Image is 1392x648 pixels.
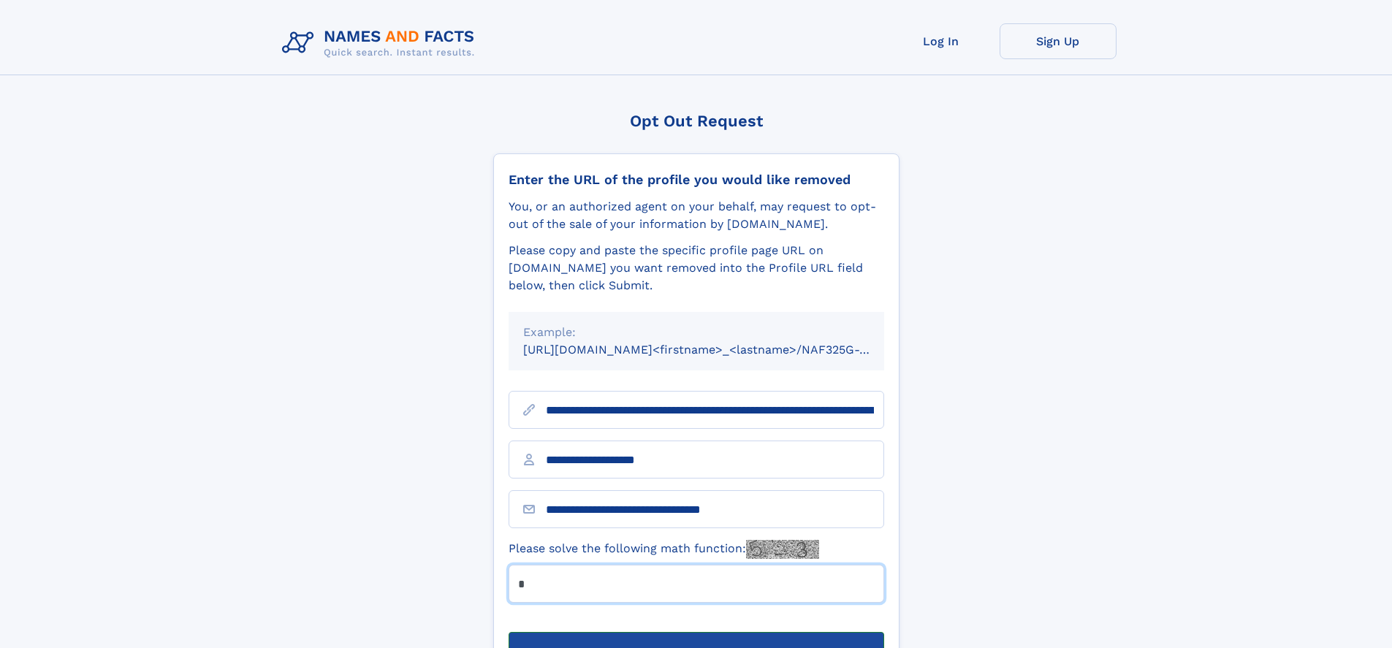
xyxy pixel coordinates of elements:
[883,23,1000,59] a: Log In
[509,198,884,233] div: You, or an authorized agent on your behalf, may request to opt-out of the sale of your informatio...
[1000,23,1117,59] a: Sign Up
[523,343,912,357] small: [URL][DOMAIN_NAME]<firstname>_<lastname>/NAF325G-xxxxxxxx
[509,242,884,294] div: Please copy and paste the specific profile page URL on [DOMAIN_NAME] you want removed into the Pr...
[523,324,870,341] div: Example:
[276,23,487,63] img: Logo Names and Facts
[509,540,819,559] label: Please solve the following math function:
[509,172,884,188] div: Enter the URL of the profile you would like removed
[493,112,900,130] div: Opt Out Request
